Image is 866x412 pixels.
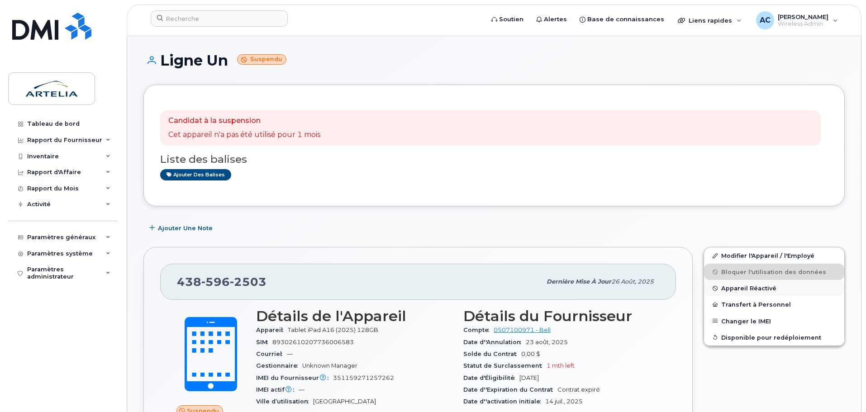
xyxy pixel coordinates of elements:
[160,169,231,180] a: Ajouter des balises
[704,313,844,329] button: Changer le IMEI
[704,296,844,313] button: Transfert à Personnel
[256,308,452,324] h3: Détails de l'Appareil
[611,278,654,285] span: 26 août, 2025
[547,362,575,369] span: 1 mth left
[143,52,845,68] h1: Ligne Un
[177,275,266,289] span: 438
[704,329,844,346] button: Disponible pour redéploiement
[521,350,540,357] span: 0,00 $
[168,116,320,126] p: Candidat à la suspension
[333,374,394,381] span: 351159271257262
[237,54,286,65] small: Suspendu
[526,339,568,346] span: 23 août, 2025
[201,275,230,289] span: 596
[299,386,305,393] span: —
[463,308,660,324] h3: Détails du Fournisseur
[721,334,821,341] span: Disponible pour redéploiement
[494,327,551,333] a: 0507100971 - Bell
[256,386,299,393] span: IMEI actif
[463,386,557,393] span: Date d''Expiration du Contrat
[302,362,357,369] span: Unknown Manager
[463,339,526,346] span: Date d''Annulation
[463,398,545,405] span: Date d''activation initiale
[256,327,288,333] span: Appareil
[143,220,220,236] button: Ajouter une Note
[288,327,378,333] span: Tablet iPad A16 (2025) 128GB
[463,350,521,357] span: Solde du Contrat
[160,154,828,165] h3: Liste des balises
[547,278,611,285] span: Dernière mise à jour
[313,398,376,405] span: [GEOGRAPHIC_DATA]
[287,350,293,357] span: —
[704,264,844,280] button: Bloquer l'utilisation des données
[168,130,320,140] p: Cet appareil n'a pas été utilisé pour 1 mois
[704,280,844,296] button: Appareil Réactivé
[557,386,600,393] span: Contrat expiré
[256,350,287,357] span: Courriel
[256,362,302,369] span: Gestionnaire
[256,374,333,381] span: IMEI du Fournisseur
[721,285,776,292] span: Appareil Réactivé
[272,339,354,346] span: 89302610207736006583
[256,398,313,405] span: Ville d’utilisation
[230,275,266,289] span: 2503
[704,247,844,264] a: Modifier l'Appareil / l'Employé
[158,224,213,232] span: Ajouter une Note
[463,374,519,381] span: Date d'Éligibilité
[545,398,583,405] span: 14 juil., 2025
[463,327,494,333] span: Compte
[463,362,547,369] span: Statut de Surclassement
[519,374,539,381] span: [DATE]
[256,339,272,346] span: SIM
